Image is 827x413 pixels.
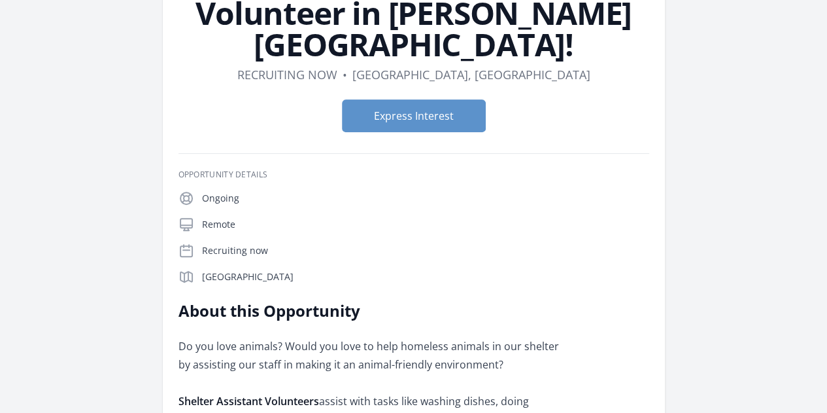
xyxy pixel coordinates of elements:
h3: Opportunity Details [178,170,649,180]
p: [GEOGRAPHIC_DATA] [202,270,649,283]
p: Ongoing [202,192,649,205]
button: Express Interest [342,99,486,132]
dd: [GEOGRAPHIC_DATA], [GEOGRAPHIC_DATA] [352,65,590,84]
strong: Shelter Assistant Volunteers [178,394,319,408]
div: • [343,65,347,84]
h2: About this Opportunity [178,300,561,321]
dd: Recruiting now [237,65,337,84]
p: Recruiting now [202,244,649,257]
p: Remote [202,218,649,231]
